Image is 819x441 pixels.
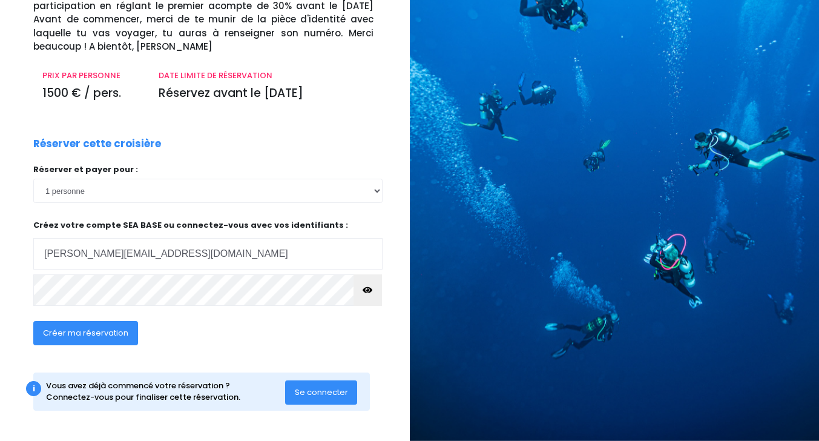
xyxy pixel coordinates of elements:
[295,386,348,398] span: Se connecter
[46,380,285,403] div: Vous avez déjà commencé votre réservation ? Connectez-vous pour finaliser cette réservation.
[33,238,383,270] input: Adresse email
[26,381,41,396] div: i
[42,85,140,102] p: 1500 € / pers.
[33,136,161,152] p: Réserver cette croisière
[285,380,358,405] button: Se connecter
[33,164,383,176] p: Réserver et payer pour :
[33,321,138,345] button: Créer ma réservation
[33,219,383,270] p: Créez votre compte SEA BASE ou connectez-vous avec vos identifiants :
[43,327,128,339] span: Créer ma réservation
[42,70,140,82] p: PRIX PAR PERSONNE
[285,386,358,397] a: Se connecter
[159,70,373,82] p: DATE LIMITE DE RÉSERVATION
[159,85,373,102] p: Réservez avant le [DATE]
